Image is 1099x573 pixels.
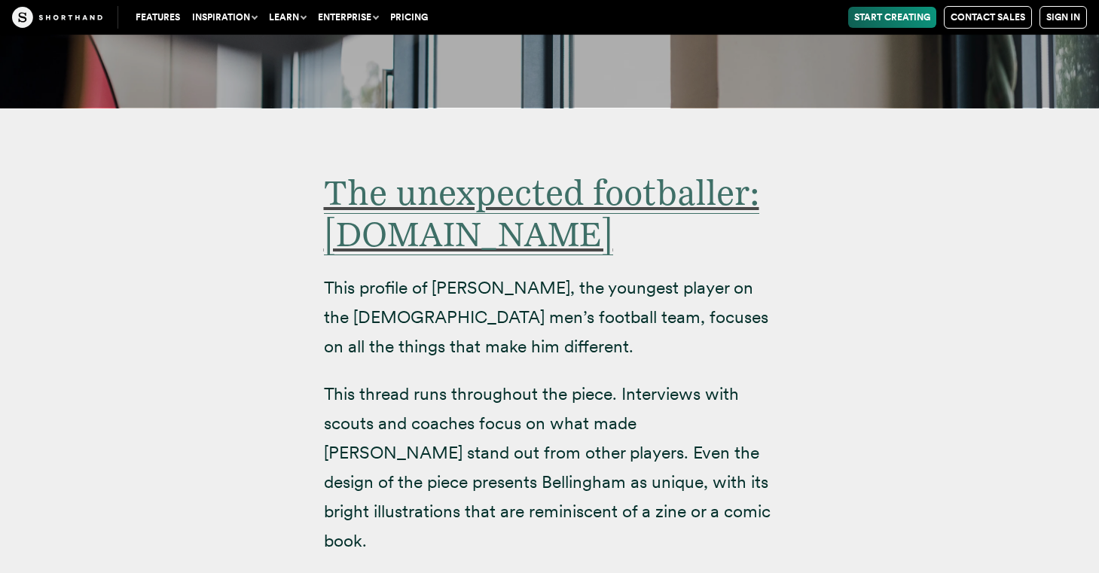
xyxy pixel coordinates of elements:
[324,379,776,556] p: This thread runs throughout the piece. Interviews with scouts and coaches focus on what made [PER...
[324,172,759,254] a: The unexpected footballer: [DOMAIN_NAME]
[324,273,776,361] p: This profile of [PERSON_NAME], the youngest player on the [DEMOGRAPHIC_DATA] men’s football team,...
[944,6,1032,29] a: Contact Sales
[12,7,102,28] img: The Craft
[263,7,312,28] button: Learn
[1039,6,1087,29] a: Sign in
[186,7,263,28] button: Inspiration
[312,7,384,28] button: Enterprise
[848,7,936,28] a: Start Creating
[384,7,434,28] a: Pricing
[130,7,186,28] a: Features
